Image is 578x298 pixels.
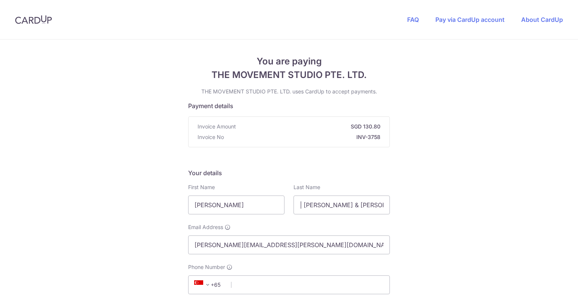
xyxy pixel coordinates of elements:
input: Last name [294,196,390,214]
a: FAQ [407,16,419,23]
span: +65 [192,280,226,289]
span: Invoice Amount [198,123,236,130]
h5: Payment details [188,101,390,110]
a: About CardUp [521,16,563,23]
img: CardUp [15,15,52,24]
span: Invoice No [198,133,224,141]
span: Email Address [188,223,223,231]
span: You are paying [188,55,390,68]
span: +65 [194,280,212,289]
a: Pay via CardUp account [435,16,505,23]
span: Phone Number [188,263,225,271]
strong: INV-3758 [227,133,380,141]
strong: SGD 130.80 [239,123,380,130]
h5: Your details [188,168,390,177]
label: First Name [188,183,215,191]
input: Email address [188,235,390,254]
label: Last Name [294,183,320,191]
span: THE MOVEMENT STUDIO PTE. LTD. [188,68,390,82]
input: First name [188,196,284,214]
p: THE MOVEMENT STUDIO PTE. LTD. uses CardUp to accept payments. [188,88,390,95]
